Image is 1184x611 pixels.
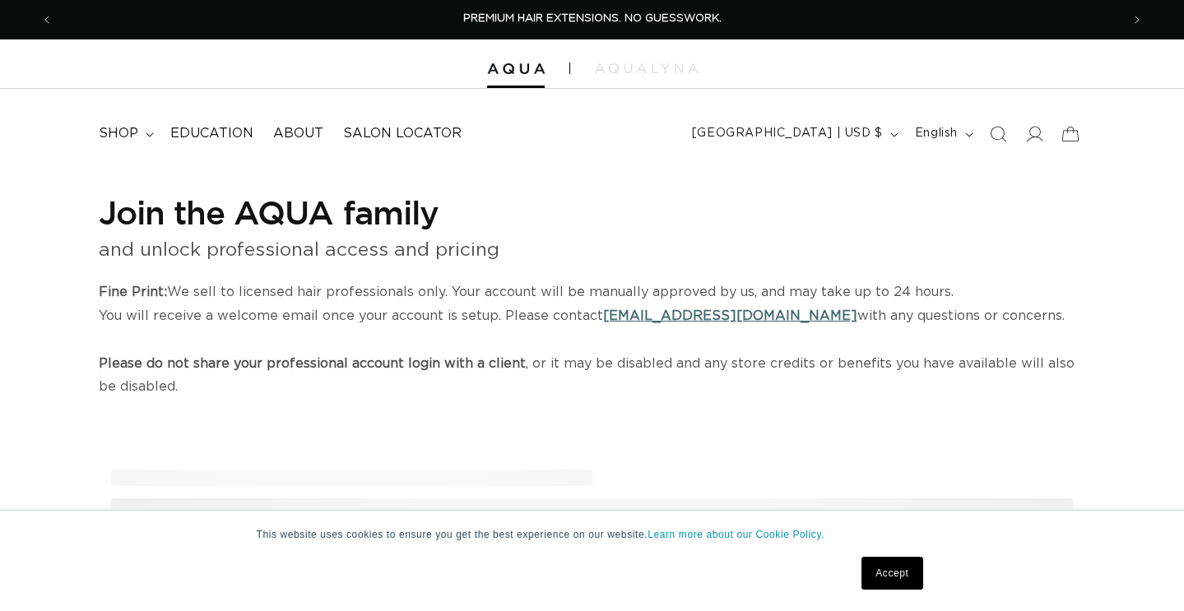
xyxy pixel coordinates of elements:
a: [EMAIL_ADDRESS][DOMAIN_NAME] [603,309,857,322]
a: Education [160,115,263,152]
img: Aqua Hair Extensions [487,63,545,75]
strong: Please do not share your professional account login with a client [99,357,526,370]
a: About [263,115,333,152]
span: shop [99,125,138,142]
span: About [273,125,323,142]
a: Learn more about our Cookie Policy. [648,529,824,540]
a: Salon Locator [333,115,471,152]
button: Next announcement [1119,4,1155,35]
span: PREMIUM HAIR EXTENSIONS. NO GUESSWORK. [463,13,722,24]
span: English [915,125,958,142]
span: Education [170,125,253,142]
button: [GEOGRAPHIC_DATA] | USD $ [682,118,905,150]
button: Previous announcement [29,4,65,35]
summary: Search [980,116,1016,152]
p: and unlock professional access and pricing [99,234,1085,267]
a: Accept [861,557,922,590]
button: English [905,118,980,150]
p: We sell to licensed hair professionals only. Your account will be manually approved by us, and ma... [99,280,1085,399]
span: [GEOGRAPHIC_DATA] | USD $ [692,125,883,142]
span: Salon Locator [343,125,462,142]
summary: shop [89,115,160,152]
h1: Join the AQUA family [99,191,1085,234]
img: aqualyna.com [595,63,698,73]
p: This website uses cookies to ensure you get the best experience on our website. [257,527,928,542]
strong: Fine Print: [99,285,167,299]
